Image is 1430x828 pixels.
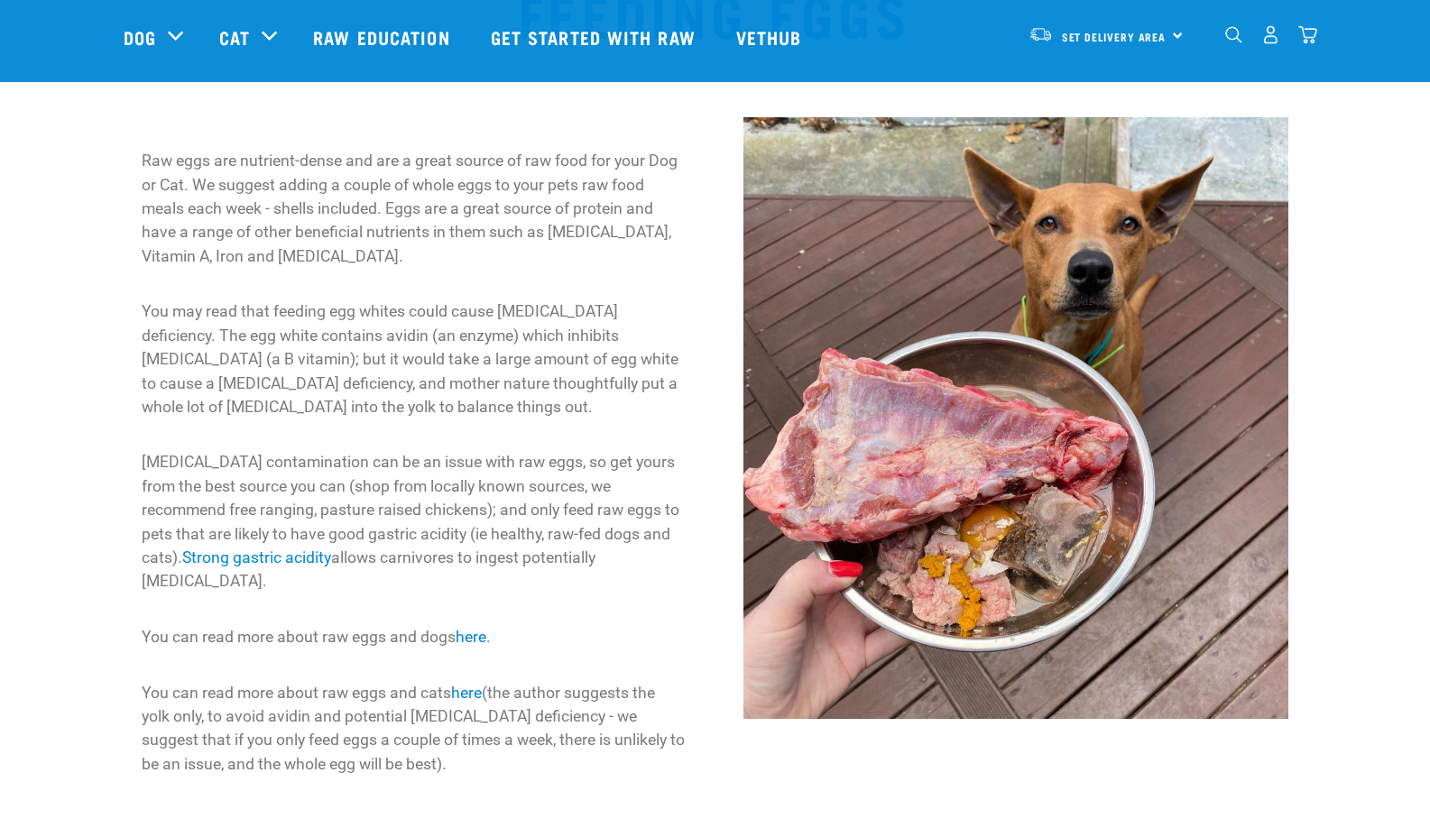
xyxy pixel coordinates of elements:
[142,625,686,649] p: You can read more about raw eggs and dogs .
[1029,26,1053,42] img: van-moving.png
[142,149,686,268] p: Raw eggs are nutrient-dense and are a great source of raw food for your Dog or Cat. We suggest ad...
[142,299,686,419] p: You may read that feeding egg whites could cause [MEDICAL_DATA] deficiency. The egg white contain...
[473,1,718,73] a: Get started with Raw
[718,1,825,73] a: Vethub
[142,681,686,777] p: You can read more about raw eggs and cats (the author suggests the yolk only, to avoid avidin and...
[1261,25,1280,44] img: user.png
[1298,25,1317,44] img: home-icon@2x.png
[1225,26,1242,43] img: home-icon-1@2x.png
[182,548,331,566] a: Strong gastric acidity
[295,1,472,73] a: Raw Education
[219,23,250,51] a: Cat
[451,684,482,702] a: here
[456,628,486,646] a: here
[1062,33,1167,40] span: Set Delivery Area
[743,117,1287,719] img: 100622683_2984639851622841_5085416087927914496_o-1.jpg
[124,23,156,51] a: Dog
[142,450,686,593] p: [MEDICAL_DATA] contamination can be an issue with raw eggs, so get yours from the best source you...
